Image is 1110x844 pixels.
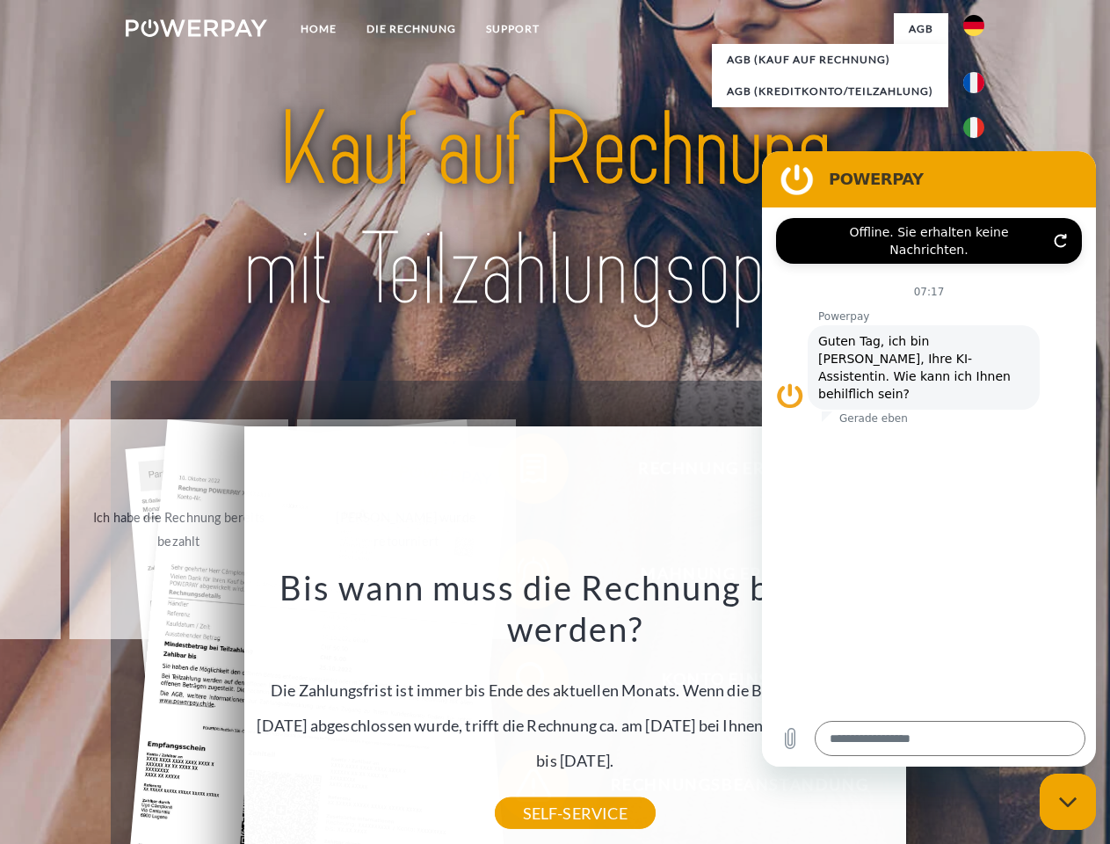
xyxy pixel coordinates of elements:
[963,72,984,93] img: fr
[254,566,896,651] h3: Bis wann muss die Rechnung bezahlt werden?
[894,13,948,45] a: agb
[712,44,948,76] a: AGB (Kauf auf Rechnung)
[254,566,896,813] div: Die Zahlungsfrist ist immer bis Ende des aktuellen Monats. Wenn die Bestellung z.B. am [DATE] abg...
[80,506,278,553] div: Ich habe die Rechnung bereits bezahlt
[286,13,352,45] a: Home
[495,797,656,829] a: SELF-SERVICE
[168,84,942,337] img: title-powerpay_de.svg
[1040,774,1096,830] iframe: Schaltfläche zum Öffnen des Messaging-Fensters; Konversation läuft
[963,15,984,36] img: de
[762,151,1096,767] iframe: Messaging-Fenster
[712,76,948,107] a: AGB (Kreditkonto/Teilzahlung)
[471,13,555,45] a: SUPPORT
[963,117,984,138] img: it
[352,13,471,45] a: DIE RECHNUNG
[126,19,267,37] img: logo-powerpay-white.svg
